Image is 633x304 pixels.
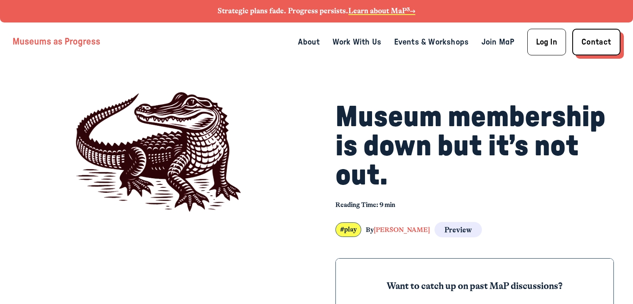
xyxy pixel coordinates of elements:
[482,35,515,49] a: Join MaP
[335,103,614,190] h1: Museum membership is down but it’s not out.
[438,224,478,236] span: Preview
[366,225,430,235] div: By
[298,35,320,49] a: About
[335,199,614,212] div: 9 min
[348,7,415,15] a: Learn about MaP³→
[12,37,100,46] a: Museums as Progress
[335,222,361,237] a: #play
[355,280,594,293] p: Want to catch up on past MaP discussions?
[394,35,469,49] a: Events & Workshops
[374,226,430,234] a: [PERSON_NAME]
[527,29,566,55] a: Log In
[572,29,621,55] a: Contact
[333,35,381,49] a: Work With Us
